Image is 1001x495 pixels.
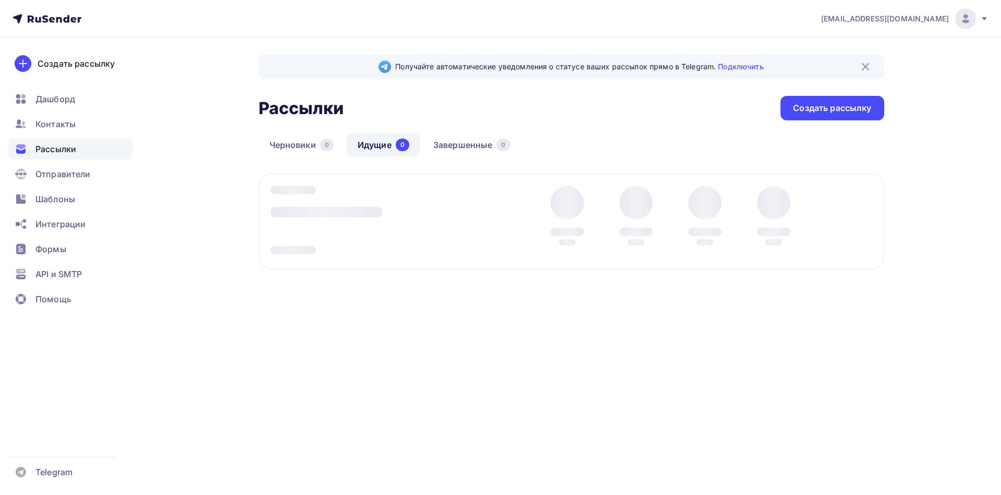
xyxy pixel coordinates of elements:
[259,133,345,157] a: Черновики0
[821,14,949,24] span: [EMAIL_ADDRESS][DOMAIN_NAME]
[35,243,66,255] span: Формы
[496,139,510,151] div: 0
[35,293,71,305] span: Помощь
[35,193,75,205] span: Шаблоны
[347,133,420,157] a: Идущие0
[793,102,871,114] div: Создать рассылку
[259,98,344,119] h2: Рассылки
[35,118,76,130] span: Контакты
[395,61,763,72] span: Получайте автоматические уведомления о статусе ваших рассылок прямо в Telegram.
[8,189,132,209] a: Шаблоны
[35,93,75,105] span: Дашборд
[8,164,132,184] a: Отправители
[320,139,334,151] div: 0
[8,239,132,259] a: Формы
[396,139,409,151] div: 0
[35,168,91,180] span: Отправители
[8,139,132,159] a: Рассылки
[38,57,115,70] div: Создать рассылку
[35,268,82,280] span: API и SMTP
[718,62,763,71] a: Подключить
[379,60,391,73] img: Telegram
[821,8,988,29] a: [EMAIL_ADDRESS][DOMAIN_NAME]
[8,89,132,109] a: Дашборд
[8,114,132,134] a: Контакты
[35,466,72,478] span: Telegram
[422,133,521,157] a: Завершенные0
[35,218,86,230] span: Интеграции
[35,143,76,155] span: Рассылки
